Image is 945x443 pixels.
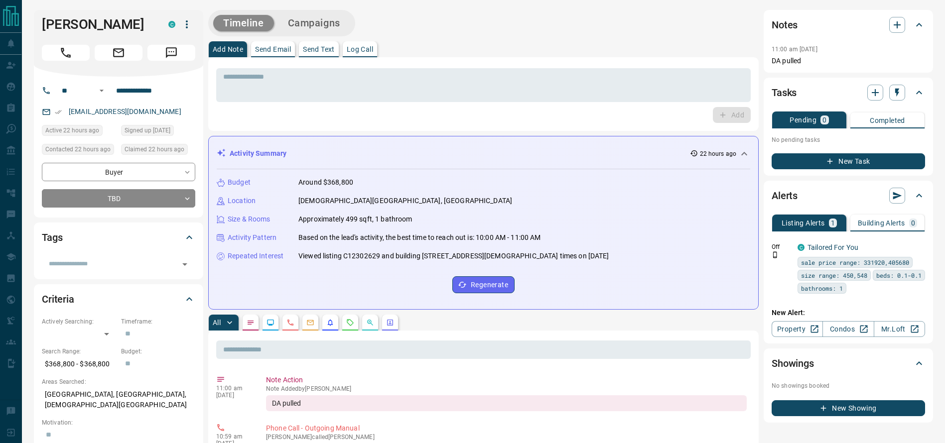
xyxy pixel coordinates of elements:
div: Alerts [772,184,925,208]
span: Signed up [DATE] [125,125,170,135]
p: Actively Searching: [42,317,116,326]
div: TBD [42,189,195,208]
p: Motivation: [42,418,195,427]
a: Mr.Loft [874,321,925,337]
p: All [213,319,221,326]
p: 1 [831,220,835,226]
span: Message [147,45,195,61]
button: Campaigns [278,15,350,31]
p: Off [772,242,792,251]
p: Areas Searched: [42,377,195,386]
p: Note Action [266,375,747,385]
p: Send Email [255,46,291,53]
svg: Listing Alerts [326,319,334,327]
span: bathrooms: 1 [801,283,843,293]
div: Buyer [42,163,195,181]
svg: Lead Browsing Activity [267,319,274,327]
p: [DEMOGRAPHIC_DATA][GEOGRAPHIC_DATA], [GEOGRAPHIC_DATA] [298,196,512,206]
h2: Criteria [42,291,74,307]
p: Activity Pattern [228,232,276,243]
span: Claimed 22 hours ago [125,144,184,154]
p: New Alert: [772,308,925,318]
div: condos.ca [168,21,175,28]
div: Tags [42,225,195,249]
div: Activity Summary22 hours ago [217,144,750,163]
h2: Notes [772,17,798,33]
p: Repeated Interest [228,251,283,261]
div: Sun Sep 14 2025 [42,125,116,139]
p: Approximately 499 sqft, 1 bathroom [298,214,412,224]
button: Timeline [213,15,274,31]
p: 0 [822,116,826,123]
p: Phone Call - Outgoing Manual [266,423,747,434]
p: Size & Rooms [228,214,270,224]
div: Sun Sep 14 2025 [42,144,116,158]
p: Log Call [347,46,373,53]
a: Property [772,321,823,337]
a: Condos [822,321,874,337]
p: Viewed listing C12302629 and building [STREET_ADDRESS][DEMOGRAPHIC_DATA] times on [DATE] [298,251,609,261]
p: Pending [790,116,816,123]
p: No pending tasks [772,132,925,147]
p: 0 [911,220,915,226]
p: Budget: [121,347,195,356]
button: Regenerate [452,276,515,293]
p: Based on the lead's activity, the best time to reach out is: 10:00 AM - 11:00 AM [298,232,541,243]
p: 10:59 am [216,433,251,440]
div: DA pulled [266,395,747,411]
button: New Showing [772,400,925,416]
p: 11:00 am [216,385,251,392]
h2: Showings [772,355,814,371]
svg: Push Notification Only [772,251,779,258]
p: [PERSON_NAME] called [PERSON_NAME] [266,434,747,441]
p: Timeframe: [121,317,195,326]
svg: Calls [286,319,294,327]
span: Contacted 22 hours ago [45,144,111,154]
p: 11:00 am [DATE] [772,46,817,53]
p: Search Range: [42,347,116,356]
h2: Alerts [772,188,798,204]
p: Location [228,196,256,206]
p: Note Added by [PERSON_NAME] [266,385,747,392]
div: condos.ca [798,244,805,251]
div: Tue May 17 2022 [121,125,195,139]
p: Around $368,800 [298,177,353,188]
div: Sun Sep 14 2025 [121,144,195,158]
span: size range: 450,548 [801,270,867,280]
p: Activity Summary [230,148,286,159]
p: $368,800 - $368,800 [42,356,116,372]
button: Open [178,257,192,271]
p: Listing Alerts [782,220,825,226]
p: No showings booked [772,381,925,390]
span: Email [95,45,142,61]
button: Open [96,85,108,97]
div: Tasks [772,81,925,105]
p: Send Text [303,46,335,53]
h1: [PERSON_NAME] [42,16,153,32]
button: New Task [772,153,925,169]
svg: Requests [346,319,354,327]
span: sale price range: 331920,405680 [801,257,909,267]
p: DA pulled [772,56,925,66]
p: Add Note [213,46,243,53]
p: Building Alerts [858,220,905,226]
div: Showings [772,351,925,375]
a: [EMAIL_ADDRESS][DOMAIN_NAME] [69,108,181,115]
p: Completed [870,117,905,124]
svg: Opportunities [366,319,374,327]
p: 22 hours ago [700,149,736,158]
p: [DATE] [216,392,251,399]
p: [GEOGRAPHIC_DATA], [GEOGRAPHIC_DATA], [DEMOGRAPHIC_DATA][GEOGRAPHIC_DATA] [42,386,195,413]
svg: Notes [247,319,255,327]
svg: Emails [306,319,314,327]
div: Criteria [42,287,195,311]
div: Notes [772,13,925,37]
a: Tailored For You [808,243,858,251]
span: Call [42,45,90,61]
span: beds: 0.1-0.1 [876,270,922,280]
svg: Agent Actions [386,319,394,327]
p: Budget [228,177,251,188]
svg: Email Verified [55,109,62,115]
span: Active 22 hours ago [45,125,99,135]
h2: Tasks [772,85,797,101]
